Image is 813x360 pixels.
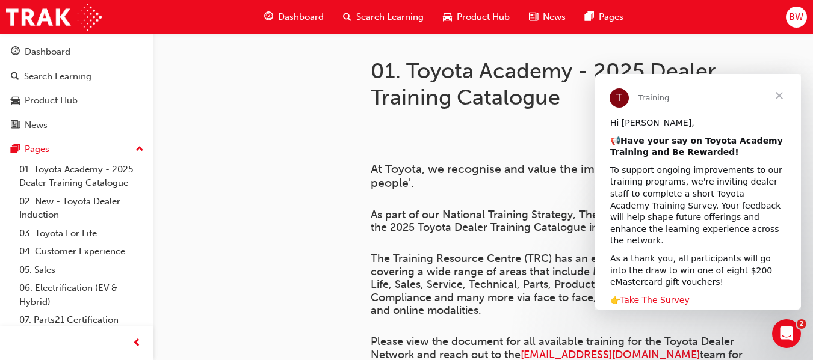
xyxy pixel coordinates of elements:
span: Product Hub [457,10,510,24]
span: news-icon [529,10,538,25]
span: news-icon [11,120,20,131]
a: Dashboard [5,41,149,63]
span: car-icon [443,10,452,25]
span: Pages [599,10,623,24]
span: car-icon [11,96,20,106]
span: has developed the 2025 Toyota Dealer Training Catalogue in digital format. [371,208,761,234]
a: Search Learning [5,66,149,88]
span: search-icon [343,10,351,25]
span: 2 [797,319,806,329]
a: 04. Customer Experience [14,242,149,261]
span: up-icon [135,142,144,157]
a: Product Hub [5,90,149,112]
span: At Toyota, we recognise and value the importance of developing ‘our people'. [371,162,750,190]
div: Product Hub [25,94,78,108]
img: Trak [6,4,102,31]
div: News [25,118,48,132]
button: DashboardSearch LearningProduct HubNews [5,38,149,138]
div: Dashboard [25,45,70,59]
span: BW [789,10,803,24]
a: News [5,114,149,136]
a: search-iconSearch Learning [333,5,433,29]
a: 07. Parts21 Certification [14,311,149,329]
a: 02. New - Toyota Dealer Induction [14,192,149,224]
span: Search Learning [356,10,424,24]
span: guage-icon [11,47,20,58]
button: BW [786,7,807,28]
span: Dashboard [278,10,324,24]
h1: 01. Toyota Academy - 2025 Dealer Training Catalogue [371,58,722,110]
span: The Training Resource Centre (TRC) has an extensive suite of offerings covering a wide range of a... [371,252,750,317]
a: 05. Sales [14,261,149,279]
a: 01. Toyota Academy - 2025 Dealer Training Catalogue [14,160,149,192]
a: news-iconNews [519,5,575,29]
iframe: Intercom live chat [772,319,801,348]
span: News [543,10,566,24]
div: Pages [25,142,49,156]
a: 06. Electrification (EV & Hybrid) [14,279,149,311]
span: prev-icon [132,336,141,351]
span: As part of our National Training Strategy, The [371,208,598,221]
a: guage-iconDashboard [255,5,333,29]
button: Pages [5,138,149,160]
a: car-iconProduct Hub [433,5,519,29]
iframe: Intercom live chat message [595,74,801,310]
span: guage-icon [264,10,273,25]
span: search-icon [11,72,19,82]
a: 03. Toyota For Life [14,224,149,243]
a: pages-iconPages [575,5,633,29]
span: pages-icon [11,144,20,155]
div: Search Learning [24,70,91,84]
span: pages-icon [585,10,594,25]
